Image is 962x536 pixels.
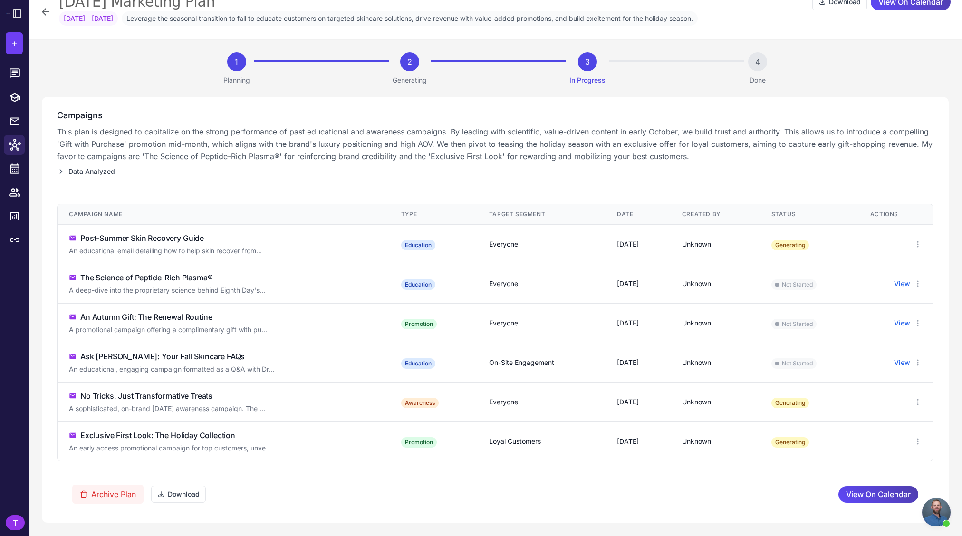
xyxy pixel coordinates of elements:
p: Planning [223,75,250,86]
button: + [6,32,23,54]
p: Done [750,75,766,86]
div: [DATE] [617,239,659,249]
h3: Campaigns [57,109,933,122]
span: + [11,36,18,50]
button: View [894,278,910,289]
span: Not Started [771,319,817,329]
div: Awareness [401,398,439,408]
div: [DATE] [617,436,659,447]
div: Click to edit [69,443,343,453]
div: No Tricks, Just Transformative Treats [80,390,212,402]
div: Promotion [401,319,437,329]
span: Data Analyzed [68,166,115,177]
th: Target Segment [478,204,606,225]
span: Generating [771,240,809,250]
div: Click to edit [69,325,343,335]
button: View [894,357,910,368]
div: Click to edit [69,285,343,296]
div: Everyone [489,278,594,289]
div: [DATE] [617,357,659,368]
button: Download [151,486,206,503]
div: Unknown [682,397,749,407]
div: Exclusive First Look: The Holiday Collection [80,430,235,441]
div: [DATE] [617,318,659,328]
div: Unknown [682,318,749,328]
div: An Autumn Gift: The Renewal Routine [80,311,212,323]
div: T [6,515,25,530]
div: Unknown [682,436,749,447]
span: View On Calendar [846,486,911,503]
th: Type [390,204,478,225]
p: Generating [393,75,427,86]
div: Everyone [489,397,594,407]
div: 3 [578,52,597,71]
p: In Progress [569,75,606,86]
div: [DATE] [617,397,659,407]
span: [DATE] - [DATE] [59,11,118,26]
div: The Science of Peptide-Rich Plasma® [80,272,212,283]
div: Education [401,279,435,290]
div: On-Site Engagement [489,357,594,368]
div: Loyal Customers [489,436,594,447]
div: Education [401,240,435,250]
div: Ask [PERSON_NAME]: Your Fall Skincare FAQs [80,351,245,362]
div: Unknown [682,239,749,249]
span: Leverage the seasonal transition to fall to educate customers on targeted skincare solutions, dri... [122,11,698,26]
div: Everyone [489,318,594,328]
span: Generating [771,437,809,448]
div: Open chat [922,498,951,526]
span: Not Started [771,358,817,369]
th: Created By [671,204,760,225]
th: Status [760,204,859,225]
div: Unknown [682,278,749,289]
button: View [894,318,910,328]
div: Education [401,358,435,369]
button: Archive Plan [72,485,144,504]
th: Date [606,204,671,225]
div: Click to edit [69,364,343,374]
th: Actions [859,204,933,225]
th: Campaign Name [58,204,390,225]
div: Click to edit [69,403,343,414]
div: [DATE] [617,278,659,289]
div: Click to edit [69,246,343,256]
div: Promotion [401,437,437,448]
div: 1 [227,52,246,71]
p: This plan is designed to capitalize on the strong performance of past educational and awareness c... [57,125,933,163]
div: 2 [400,52,419,71]
div: Unknown [682,357,749,368]
div: Everyone [489,239,594,249]
div: 4 [748,52,767,71]
div: Post-Summer Skin Recovery Guide [80,232,204,244]
span: Generating [771,398,809,408]
span: Not Started [771,279,817,290]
